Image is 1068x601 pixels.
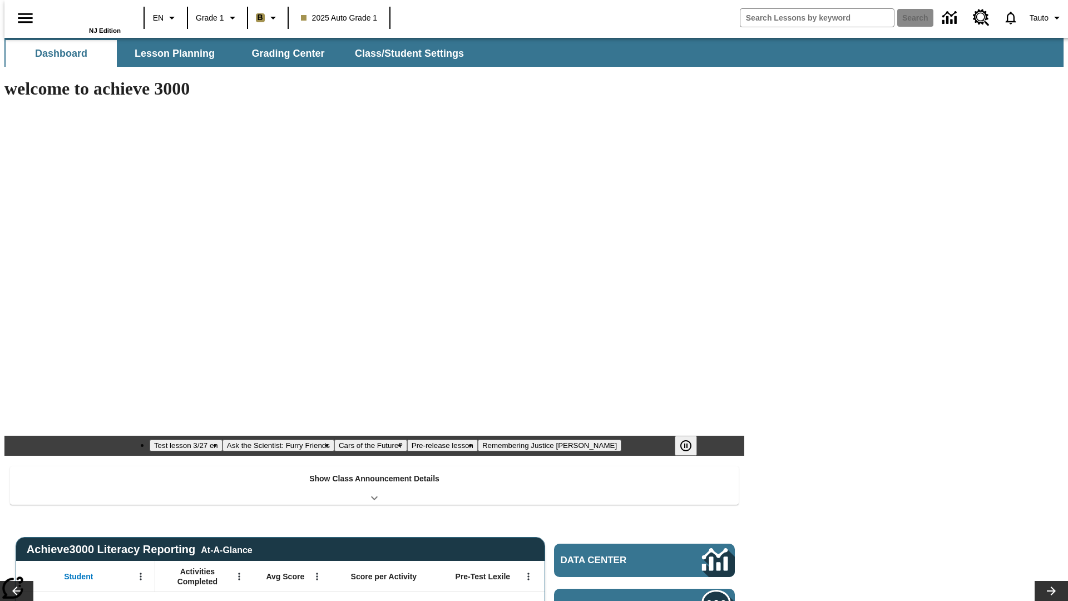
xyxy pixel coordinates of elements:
[4,78,744,99] h1: welcome to achieve 3000
[64,572,93,582] span: Student
[520,568,537,585] button: Open Menu
[258,11,263,24] span: B
[27,543,253,556] span: Achieve3000 Literacy Reporting
[740,9,894,27] input: search field
[996,3,1025,32] a: Notifications
[201,543,252,555] div: At-A-Glance
[132,568,149,585] button: Open Menu
[266,572,304,582] span: Avg Score
[148,8,184,28] button: Language: EN, Select a language
[231,568,248,585] button: Open Menu
[456,572,511,582] span: Pre-Test Lexile
[35,47,87,60] span: Dashboard
[196,12,224,24] span: Grade 1
[351,572,417,582] span: Score per Activity
[334,440,407,451] button: Slide 3 Cars of the Future?
[554,544,735,577] a: Data Center
[251,8,284,28] button: Boost Class color is light brown. Change class color
[966,3,996,33] a: Resource Center, Will open in new tab
[346,40,473,67] button: Class/Student Settings
[561,555,665,566] span: Data Center
[119,40,230,67] button: Lesson Planning
[48,4,121,34] div: Home
[161,566,234,587] span: Activities Completed
[48,5,121,27] a: Home
[4,40,474,67] div: SubNavbar
[355,47,464,60] span: Class/Student Settings
[675,436,697,456] button: Pause
[89,27,121,34] span: NJ Edition
[478,440,621,451] button: Slide 5 Remembering Justice O'Connor
[4,38,1064,67] div: SubNavbar
[233,40,344,67] button: Grading Center
[153,12,164,24] span: EN
[150,440,222,451] button: Slide 1 Test lesson 3/27 en
[407,440,478,451] button: Slide 4 Pre-release lesson
[10,466,739,505] div: Show Class Announcement Details
[135,47,215,60] span: Lesson Planning
[9,2,42,35] button: Open side menu
[1035,581,1068,601] button: Lesson carousel, Next
[6,40,117,67] button: Dashboard
[675,436,708,456] div: Pause
[1030,12,1049,24] span: Tauto
[222,440,334,451] button: Slide 2 Ask the Scientist: Furry Friends
[309,568,325,585] button: Open Menu
[191,8,244,28] button: Grade: Grade 1, Select a grade
[936,3,966,33] a: Data Center
[251,47,324,60] span: Grading Center
[301,12,378,24] span: 2025 Auto Grade 1
[309,473,439,485] p: Show Class Announcement Details
[1025,8,1068,28] button: Profile/Settings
